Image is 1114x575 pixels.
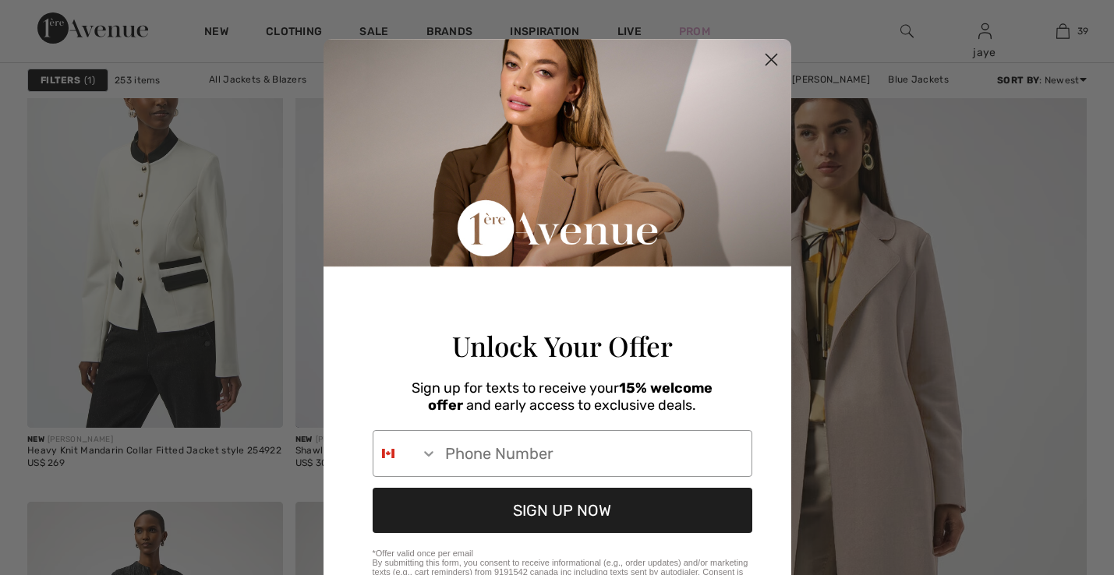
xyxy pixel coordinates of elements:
[437,431,752,476] input: Phone Number
[382,447,394,460] img: Canada
[373,488,752,533] button: SIGN UP NOW
[428,379,713,414] span: 15% welcome offer
[412,379,619,397] span: Sign up for texts to receive your
[452,327,673,364] span: Unlock Your Offer
[373,431,437,476] button: Search Countries
[466,397,696,414] span: and early access to exclusive deals.
[758,46,785,73] button: Close dialog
